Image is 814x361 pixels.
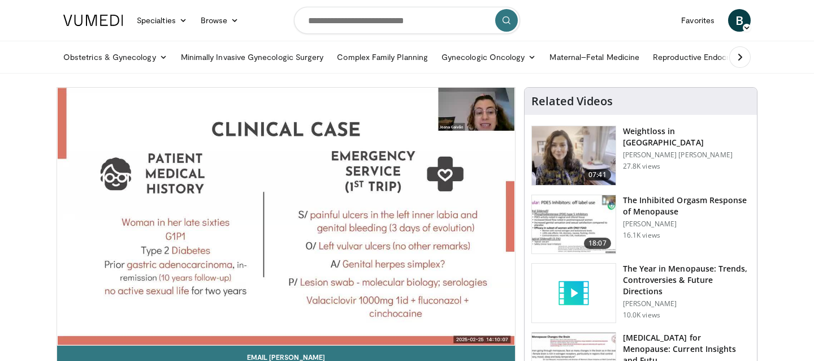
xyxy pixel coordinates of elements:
[294,7,520,34] input: Search topics, interventions
[674,9,721,32] a: Favorites
[531,195,750,255] a: 18:07 The Inhibited Orgasm Response of Menopause [PERSON_NAME] 16.1K views
[435,46,543,68] a: Gynecologic Oncology
[194,9,246,32] a: Browse
[57,88,515,346] video-js: Video Player
[57,46,174,68] a: Obstetrics & Gynecology
[584,169,611,180] span: 07:41
[623,151,750,160] p: [PERSON_NAME] [PERSON_NAME]
[623,220,750,229] p: [PERSON_NAME]
[130,9,194,32] a: Specialties
[330,46,435,68] a: Complex Family Planning
[543,46,646,68] a: Maternal–Fetal Medicine
[623,299,750,308] p: [PERSON_NAME]
[584,238,611,249] span: 18:07
[623,311,660,320] p: 10.0K views
[531,263,750,323] a: The Year in Menopause: Trends, Controversies & Future Directions [PERSON_NAME] 10.0K views
[623,162,660,171] p: 27.8K views
[623,231,660,240] p: 16.1K views
[623,126,750,148] h3: Weightloss in [GEOGRAPHIC_DATA]
[623,263,750,297] h3: The Year in Menopause: Trends, Controversies & Future Directions
[623,195,750,217] h3: The Inhibited Orgasm Response of Menopause
[531,126,750,186] a: 07:41 Weightloss in [GEOGRAPHIC_DATA] [PERSON_NAME] [PERSON_NAME] 27.8K views
[532,264,616,323] img: video_placeholder_short.svg
[174,46,331,68] a: Minimally Invasive Gynecologic Surgery
[531,94,613,108] h4: Related Videos
[728,9,751,32] a: B
[63,15,123,26] img: VuMedi Logo
[532,126,616,185] img: 9983fed1-7565-45be-8934-aef1103ce6e2.150x105_q85_crop-smart_upscale.jpg
[532,195,616,254] img: 283c0f17-5e2d-42ba-a87c-168d447cdba4.150x105_q85_crop-smart_upscale.jpg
